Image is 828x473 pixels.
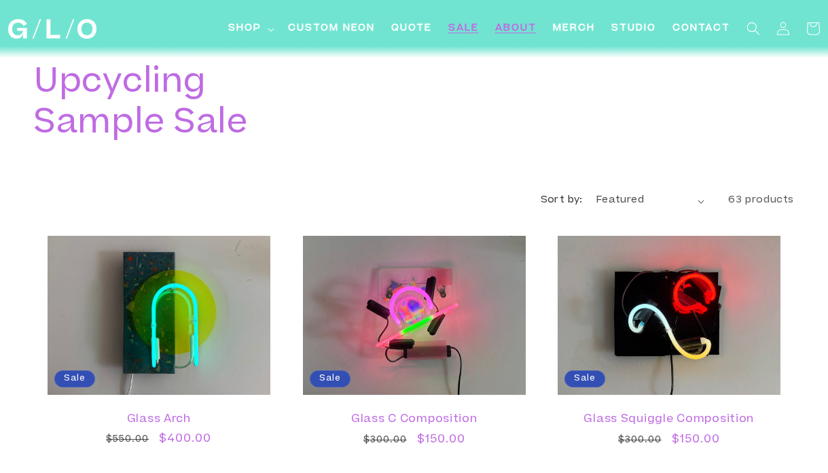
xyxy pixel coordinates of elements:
a: Merch [545,14,603,44]
label: Sort by: [541,196,583,205]
a: About [487,14,545,44]
a: Contact [664,14,738,44]
span: Contact [672,22,730,36]
span: Shop [228,22,262,36]
a: GLO Studio [3,14,102,44]
a: Glass Squiggle Composition [571,413,767,426]
span: Merch [553,22,595,36]
span: Studio [611,22,656,36]
span: SALE [448,22,479,36]
span: Quote [391,22,432,36]
span: 63 products [728,196,794,205]
span: About [495,22,537,36]
a: Custom Neon [280,14,383,44]
a: Quote [383,14,440,44]
a: Glass C Composition [317,413,512,426]
span: Custom Neon [288,22,375,36]
a: Glass Arch [61,413,257,426]
a: Studio [603,14,664,44]
iframe: Chat Widget [760,408,828,473]
summary: Shop [220,14,280,44]
a: SALE [440,14,487,44]
img: GLO Studio [8,19,96,39]
summary: Search [738,14,768,43]
h1: Upcycling Sample Sale [34,64,338,145]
